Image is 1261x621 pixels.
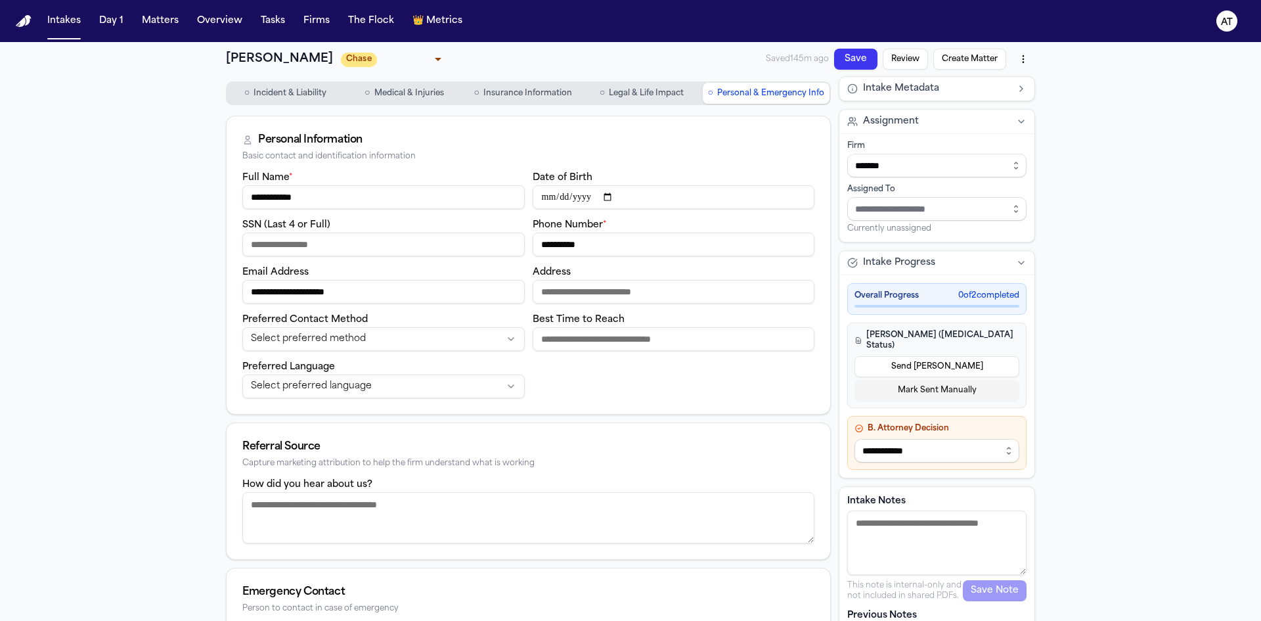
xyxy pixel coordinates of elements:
[533,173,592,183] label: Date of Birth
[847,580,963,601] p: This note is internal-only and not included in shared PDFs.
[584,83,700,104] button: Go to Legal & Life Impact
[533,327,815,351] input: Best time to reach
[192,9,248,33] button: Overview
[298,9,335,33] button: Firms
[883,49,928,70] button: Review
[16,15,32,28] a: Home
[242,173,293,183] label: Full Name
[242,185,525,209] input: Full name
[426,14,462,28] span: Metrics
[365,87,370,100] span: ○
[226,50,333,68] h1: [PERSON_NAME]
[341,53,377,67] span: Chase
[854,423,1019,434] h4: B. Attorney Decision
[242,459,814,469] div: Capture marketing attribution to help the firm understand what is working
[847,197,1027,221] input: Assign to staff member
[242,280,525,304] input: Email address
[533,233,815,256] input: Phone number
[258,132,363,148] div: Personal Information
[254,88,326,99] span: Incident & Liability
[346,83,462,104] button: Go to Medical & Injuries
[600,87,605,100] span: ○
[533,267,571,277] label: Address
[242,267,309,277] label: Email Address
[533,185,815,209] input: Date of birth
[834,49,877,70] button: Save
[474,87,479,100] span: ○
[242,315,368,325] label: Preferred Contact Method
[847,154,1027,177] input: Select firm
[847,511,1027,575] textarea: Intake notes
[854,380,1019,401] button: Mark Sent Manually
[94,9,129,33] button: Day 1
[863,115,919,128] span: Assignment
[854,290,919,301] span: Overall Progress
[227,83,343,104] button: Go to Incident & Liability
[847,223,931,234] span: Currently unassigned
[847,495,1027,508] label: Intake Notes
[863,256,935,269] span: Intake Progress
[255,9,290,33] button: Tasks
[533,280,815,304] input: Address
[717,88,824,99] span: Personal & Emergency Info
[465,83,581,104] button: Go to Insurance Information
[839,77,1034,101] button: Intake Metadata
[533,220,607,230] label: Phone Number
[244,87,250,100] span: ○
[847,184,1027,195] div: Assigned To
[847,141,1027,151] div: Firm
[42,9,86,33] button: Intakes
[242,439,814,455] div: Referral Source
[412,14,424,28] span: crown
[766,55,829,63] span: Saved 145m ago
[407,9,468,33] button: crownMetrics
[708,87,713,100] span: ○
[933,49,1006,70] button: Create Matter
[839,110,1034,133] button: Assignment
[242,480,372,490] label: How did you hear about us?
[854,356,1019,377] button: Send [PERSON_NAME]
[16,15,32,28] img: Finch Logo
[1221,18,1233,27] text: AT
[863,82,939,95] span: Intake Metadata
[242,584,814,600] div: Emergency Contact
[242,233,525,256] input: SSN
[137,9,184,33] button: Matters
[343,9,399,33] button: The Flock
[854,330,1019,351] h4: [PERSON_NAME] ([MEDICAL_DATA] Status)
[483,88,572,99] span: Insurance Information
[703,83,830,104] button: Go to Personal & Emergency Info
[839,251,1034,275] button: Intake Progress
[958,290,1019,301] span: 0 of 2 completed
[374,88,444,99] span: Medical & Injuries
[242,220,330,230] label: SSN (Last 4 or Full)
[609,88,684,99] span: Legal & Life Impact
[242,152,814,162] div: Basic contact and identification information
[242,362,335,372] label: Preferred Language
[533,315,625,325] label: Best Time to Reach
[1011,47,1035,71] button: More actions
[242,604,814,614] div: Person to contact in case of emergency
[341,50,446,68] div: Update intake status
